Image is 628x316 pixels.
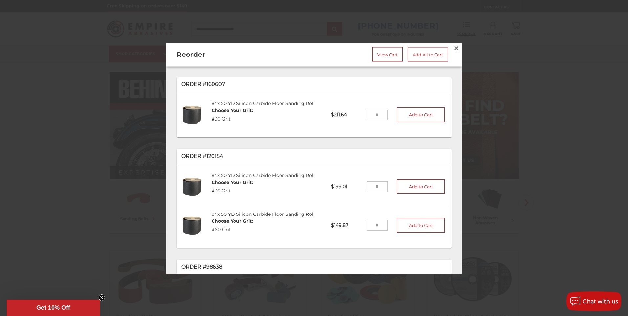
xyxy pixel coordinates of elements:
p: Order #120154 [181,152,447,160]
a: Add All to Cart [408,47,448,62]
dd: #36 Grit [212,115,253,122]
button: Chat with us [566,291,621,311]
img: 8 [181,104,203,125]
h2: Reorder [177,50,285,59]
a: 8" x 50 YD Silicon Carbide Floor Sanding Roll [212,172,315,178]
a: View Cart [372,47,403,62]
img: 8 [181,215,203,236]
span: × [453,42,459,55]
p: Order #98638 [181,263,447,271]
button: Add to Cart [397,218,445,233]
dd: #36 Grit [212,187,253,194]
dt: Choose Your Grit: [212,217,253,224]
span: Chat with us [583,298,618,305]
button: Close teaser [99,294,105,301]
dd: #60 Grit [212,226,253,233]
a: Close [451,43,461,54]
p: $149.87 [326,217,366,233]
p: $211.64 [326,106,366,123]
p: Order #160607 [181,80,447,88]
p: $199.01 [326,178,366,194]
span: Get 10% Off [36,305,70,311]
a: 8" x 50 YD Silicon Carbide Floor Sanding Roll [212,211,315,217]
button: Add to Cart [397,107,445,122]
button: Add to Cart [397,179,445,194]
dt: Choose Your Grit: [212,107,253,114]
a: 8" x 50 YD Silicon Carbide Floor Sanding Roll [212,101,315,106]
img: 8 [181,176,203,197]
div: Get 10% OffClose teaser [7,300,100,316]
dt: Choose Your Grit: [212,179,253,186]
